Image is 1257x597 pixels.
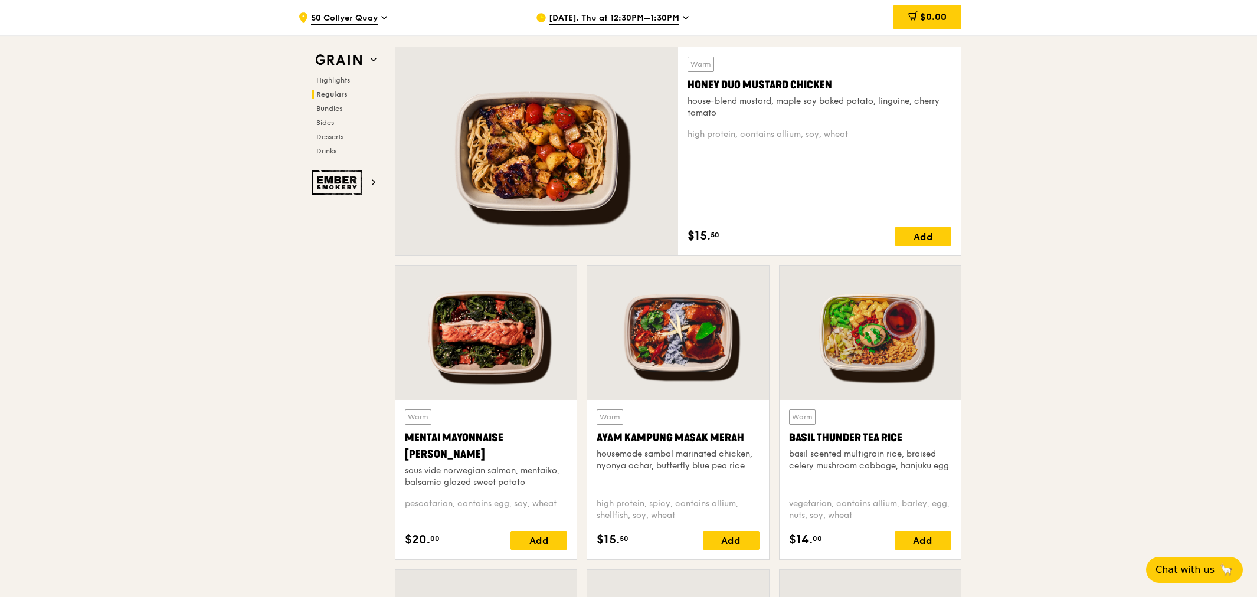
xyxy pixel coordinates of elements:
[1155,563,1215,577] span: Chat with us
[789,498,951,521] div: vegetarian, contains allium, barley, egg, nuts, soy, wheat
[510,531,567,550] div: Add
[703,531,760,550] div: Add
[688,96,951,119] div: house-blend mustard, maple soy baked potato, linguine, cherry tomato
[895,531,951,550] div: Add
[620,534,628,543] span: 50
[405,498,567,521] div: pescatarian, contains egg, soy, wheat
[813,534,822,543] span: 00
[316,104,342,113] span: Bundles
[405,429,567,462] div: Mentai Mayonnaise [PERSON_NAME]
[312,50,366,71] img: Grain web logo
[597,498,759,521] div: high protein, spicy, contains allium, shellfish, soy, wheat
[316,76,350,84] span: Highlights
[789,429,951,446] div: Basil Thunder Tea Rice
[316,90,348,99] span: Regulars
[316,119,334,127] span: Sides
[405,531,430,549] span: $20.
[430,534,440,543] span: 00
[405,465,567,488] div: sous vide norwegian salmon, mentaiko, balsamic glazed sweet potato
[688,227,711,245] span: $15.
[920,11,947,22] span: $0.00
[688,57,714,72] div: Warm
[597,409,623,425] div: Warm
[312,170,366,195] img: Ember Smokery web logo
[789,531,813,549] span: $14.
[405,409,431,425] div: Warm
[688,129,951,140] div: high protein, contains allium, soy, wheat
[1146,557,1243,583] button: Chat with us🦙
[1219,563,1233,577] span: 🦙
[711,230,719,240] span: 50
[895,227,951,246] div: Add
[597,429,759,446] div: Ayam Kampung Masak Merah
[549,12,679,25] span: [DATE], Thu at 12:30PM–1:30PM
[597,448,759,472] div: housemade sambal marinated chicken, nyonya achar, butterfly blue pea rice
[789,409,816,425] div: Warm
[688,77,951,93] div: Honey Duo Mustard Chicken
[316,133,343,141] span: Desserts
[789,448,951,472] div: basil scented multigrain rice, braised celery mushroom cabbage, hanjuku egg
[316,147,336,155] span: Drinks
[597,531,620,549] span: $15.
[311,12,378,25] span: 50 Collyer Quay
